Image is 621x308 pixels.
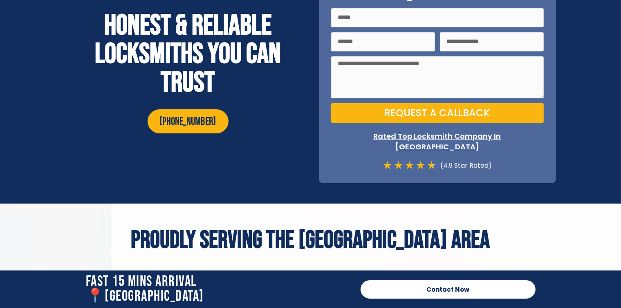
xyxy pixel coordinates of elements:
i: ★ [427,160,436,171]
span: [PHONE_NUMBER] [160,115,216,129]
i: ★ [416,160,425,171]
h2: Honest & reliable locksmiths you can trust [69,11,307,97]
div: (4.9 Star Rated) [436,160,492,171]
span: Request a Callback [385,108,490,118]
i: ★ [394,160,403,171]
p: Rated Top Locksmith Company In [GEOGRAPHIC_DATA] [331,131,544,151]
form: On Point Locksmith [331,8,544,128]
a: Contact Now [361,280,536,299]
i: ★ [383,160,392,171]
i: ★ [405,160,414,171]
a: [PHONE_NUMBER] [148,109,229,133]
button: Request a Callback [331,103,544,123]
div: 4.7/5 [383,160,436,171]
h2: Proudly Serving The [GEOGRAPHIC_DATA] Area [69,228,552,253]
span: Contact Now [426,286,469,292]
h2: Fast 15 Mins Arrival 📍[GEOGRAPHIC_DATA] [86,275,352,304]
